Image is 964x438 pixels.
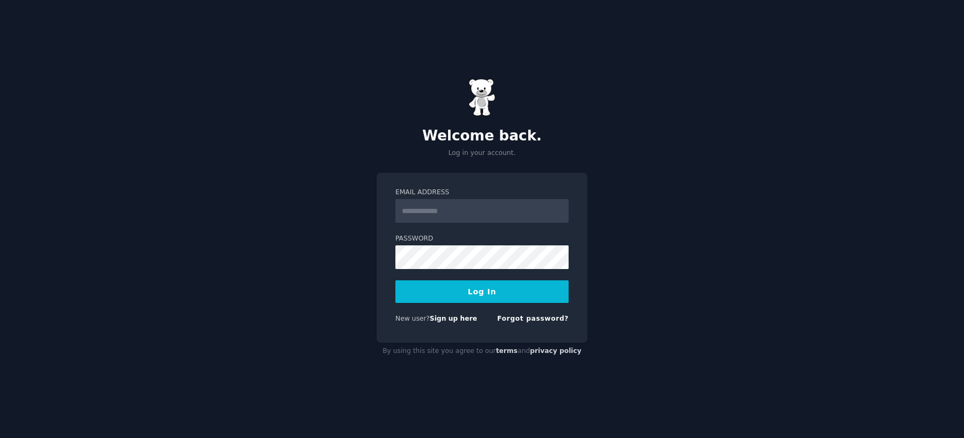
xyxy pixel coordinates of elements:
[497,315,569,322] a: Forgot password?
[496,347,518,355] a: terms
[530,347,582,355] a: privacy policy
[469,79,495,116] img: Gummy Bear
[395,188,569,197] label: Email Address
[395,234,569,244] label: Password
[430,315,477,322] a: Sign up here
[377,149,587,158] p: Log in your account.
[395,315,430,322] span: New user?
[377,343,587,360] div: By using this site you agree to our and
[377,128,587,145] h2: Welcome back.
[395,280,569,303] button: Log In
